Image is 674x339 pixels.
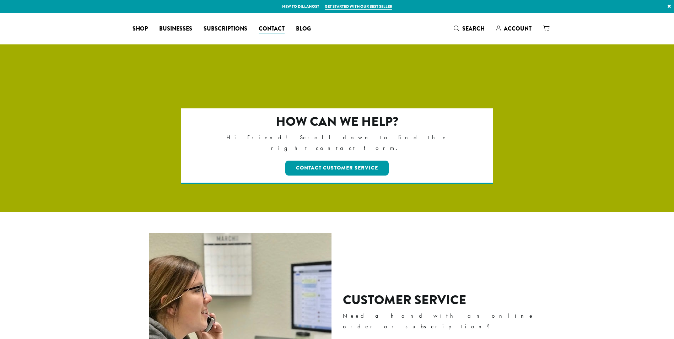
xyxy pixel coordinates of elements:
a: Shop [127,23,153,34]
h2: Customer Service [343,292,545,308]
h2: How can we help? [212,114,462,129]
span: Subscriptions [204,25,247,33]
a: Contact Customer Service [285,161,389,176]
a: Get started with our best seller [325,4,392,10]
span: Search [462,25,485,33]
span: Shop [133,25,148,33]
span: Contact [259,25,285,33]
span: Account [504,25,532,33]
p: Hi Friend! Scroll down to find the right contact form. [212,132,462,154]
span: Blog [296,25,311,33]
span: Businesses [159,25,192,33]
a: Search [448,23,490,34]
p: Need a hand with an online order or subscription? [343,311,545,332]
